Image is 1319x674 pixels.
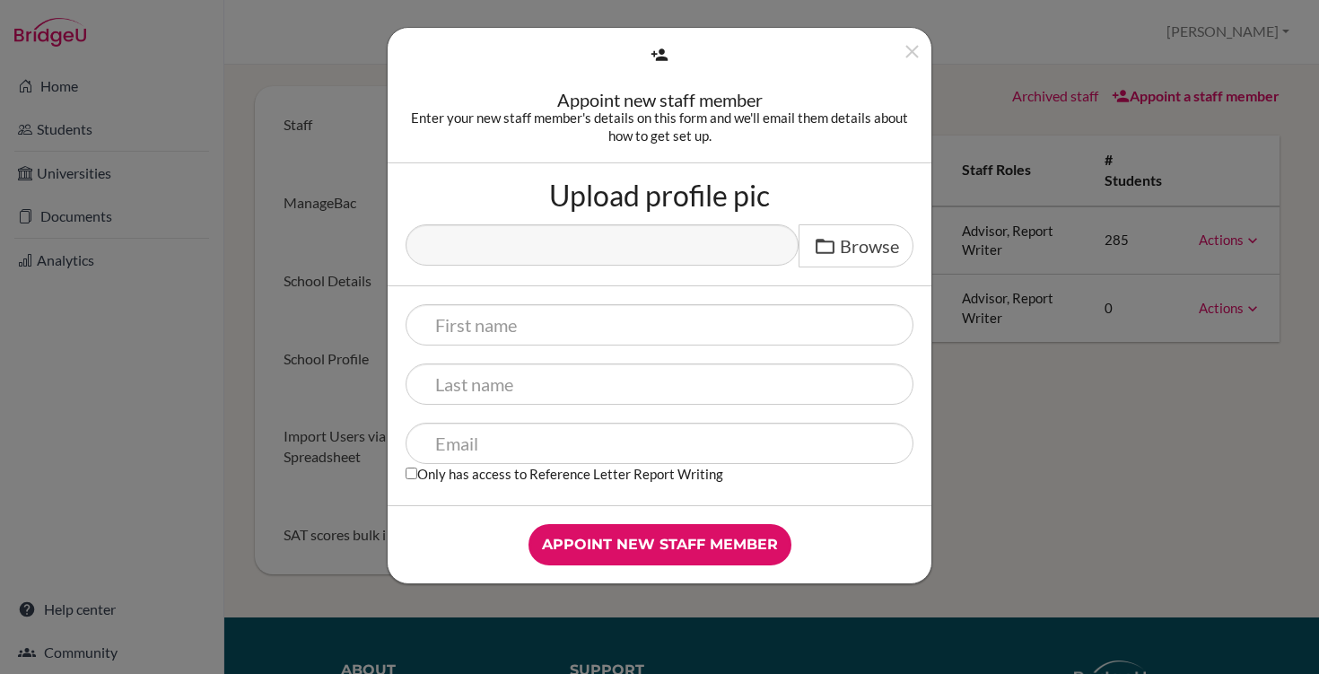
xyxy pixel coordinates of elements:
label: Upload profile pic [549,181,770,210]
label: Only has access to Reference Letter Report Writing [406,464,723,483]
input: Last name [406,363,913,405]
div: Enter your new staff member's details on this form and we'll email them details about how to get ... [406,109,913,144]
input: Only has access to Reference Letter Report Writing [406,468,417,479]
input: Appoint new staff member [528,524,791,565]
span: Browse [840,235,899,257]
input: Email [406,423,913,464]
input: First name [406,304,913,346]
button: Close [901,40,923,70]
div: Appoint new staff member [406,91,913,109]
